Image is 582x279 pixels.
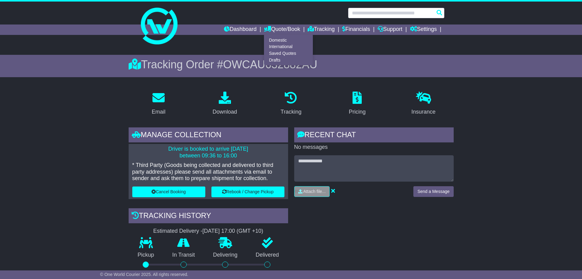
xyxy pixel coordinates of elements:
p: No messages [294,144,454,151]
a: Saved Quotes [264,50,313,57]
a: Pricing [345,89,370,118]
a: Support [378,25,402,35]
div: Insurance [412,108,436,116]
a: Insurance [408,89,440,118]
button: Cancel Booking [132,187,205,197]
div: RECENT CHAT [294,127,454,144]
button: Send a Message [413,186,453,197]
span: © One World Courier 2025. All rights reserved. [100,272,189,277]
p: Pickup [129,252,163,258]
div: [DATE] 17:00 (GMT +10) [203,228,263,235]
a: International [264,43,313,50]
div: Estimated Delivery - [129,228,288,235]
span: OWCAU632882AU [223,58,317,71]
div: Manage collection [129,127,288,144]
div: Download [213,108,237,116]
div: Tracking Order # [129,58,454,71]
a: Quote/Book [264,25,300,35]
a: Domestic [264,37,313,43]
a: Email [148,89,169,118]
p: In Transit [163,252,204,258]
div: Quote/Book [264,35,313,65]
div: Pricing [349,108,366,116]
p: Driver is booked to arrive [DATE] between 09:36 to 16:00 [132,146,284,159]
div: Tracking history [129,208,288,225]
a: Tracking [308,25,335,35]
a: Settings [410,25,437,35]
a: Tracking [276,89,305,118]
a: Download [209,89,241,118]
p: * Third Party (Goods being collected and delivered to third party addresses) please send all atta... [132,162,284,182]
p: Delivering [204,252,247,258]
a: Financials [342,25,370,35]
p: Delivered [247,252,288,258]
a: Dashboard [224,25,257,35]
div: Email [152,108,165,116]
button: Rebook / Change Pickup [211,187,284,197]
div: Tracking [280,108,301,116]
a: Drafts [264,57,313,63]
